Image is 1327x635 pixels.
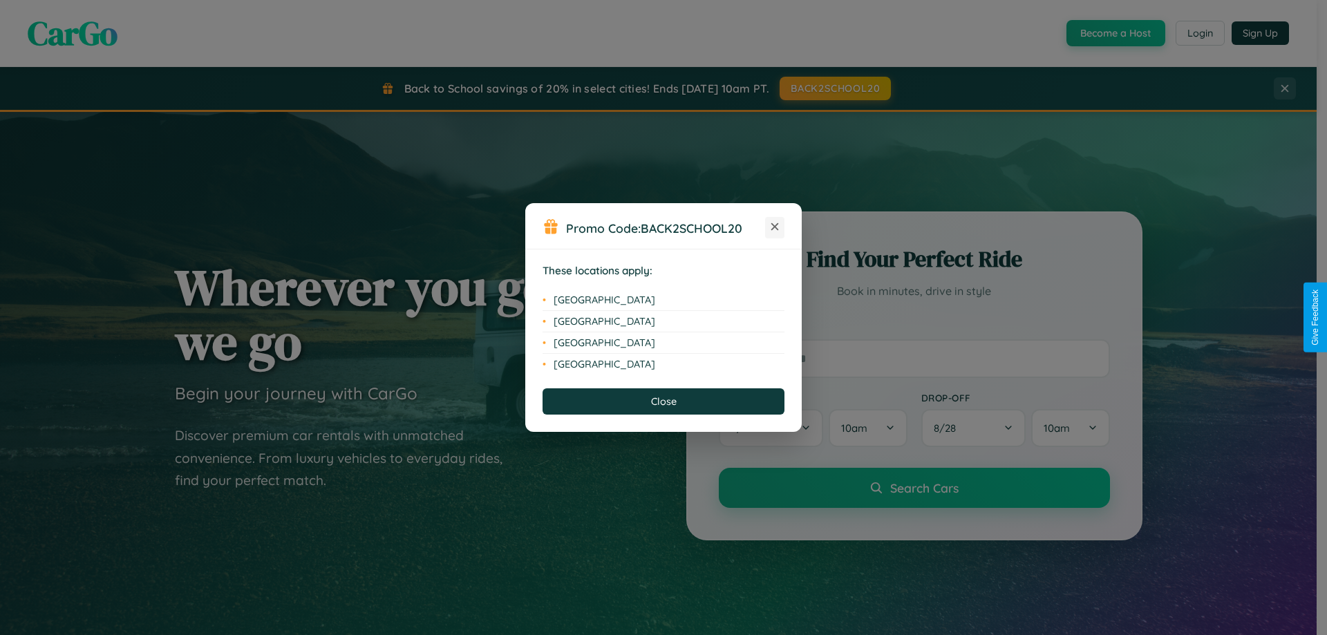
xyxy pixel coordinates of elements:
b: BACK2SCHOOL20 [641,220,742,236]
strong: These locations apply: [543,264,652,277]
li: [GEOGRAPHIC_DATA] [543,290,784,311]
h3: Promo Code: [566,220,765,236]
li: [GEOGRAPHIC_DATA] [543,354,784,375]
li: [GEOGRAPHIC_DATA] [543,311,784,332]
button: Close [543,388,784,415]
li: [GEOGRAPHIC_DATA] [543,332,784,354]
div: Give Feedback [1310,290,1320,345]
